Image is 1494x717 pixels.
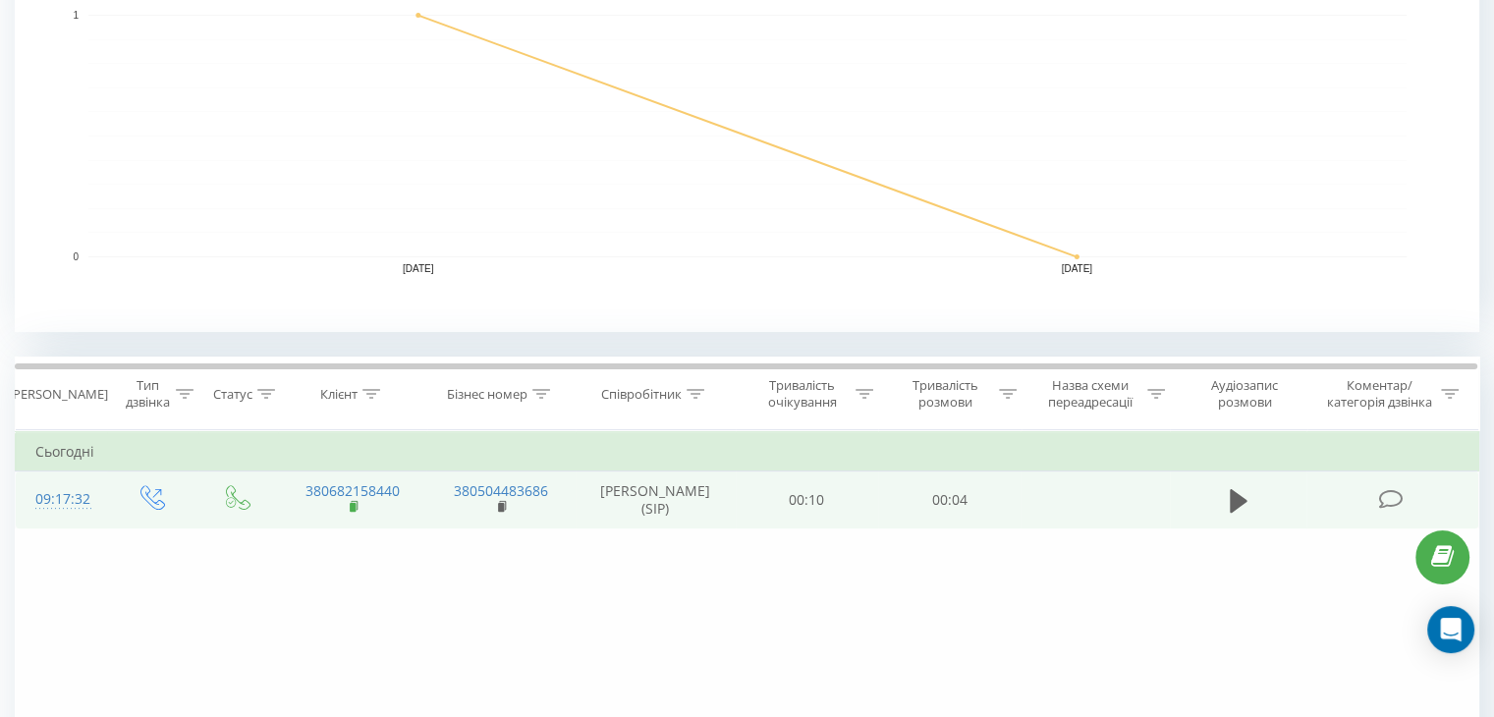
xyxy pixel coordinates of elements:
div: Бізнес номер [447,386,527,403]
div: Тривалість розмови [896,377,994,411]
div: Тип дзвінка [124,377,170,411]
div: 09:17:32 [35,480,87,519]
div: Клієнт [320,386,358,403]
td: 00:04 [878,471,1021,528]
div: [PERSON_NAME] [9,386,108,403]
text: 0 [73,251,79,262]
div: Коментар/категорія дзвінка [1321,377,1436,411]
div: Співробітник [601,386,682,403]
div: Назва схеми переадресації [1039,377,1142,411]
td: Сьогодні [16,432,1479,471]
div: Open Intercom Messenger [1427,606,1474,653]
text: [DATE] [403,263,434,274]
a: 380682158440 [305,481,400,500]
td: [PERSON_NAME] (SIP) [576,471,736,528]
div: Аудіозапис розмови [1188,377,1302,411]
div: Тривалість очікування [753,377,852,411]
td: 00:10 [736,471,878,528]
div: Статус [213,386,252,403]
text: 1 [73,10,79,21]
a: 380504483686 [454,481,548,500]
text: [DATE] [1062,263,1093,274]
